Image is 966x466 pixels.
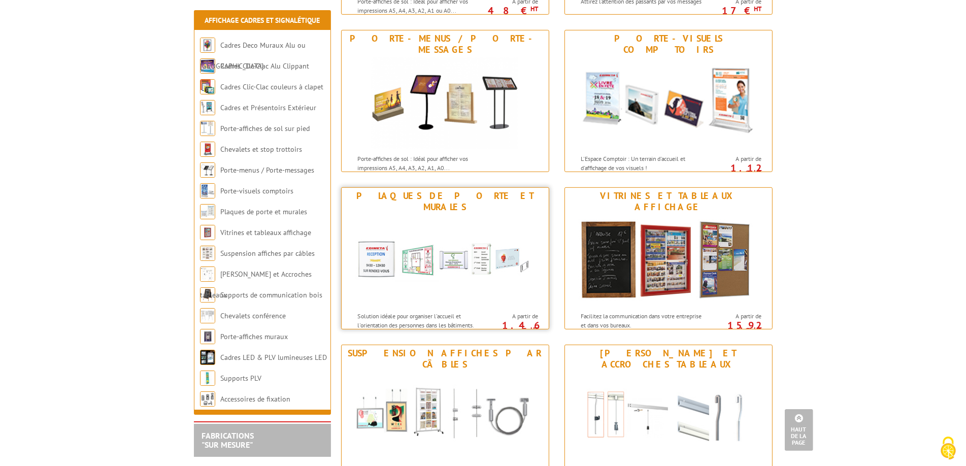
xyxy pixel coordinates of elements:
div: Porte-visuels comptoirs [568,33,770,55]
img: Supports PLV [200,371,215,386]
a: Cadres et Présentoirs Extérieur [220,103,316,112]
a: Plaques de porte et murales Plaques de porte et murales Solution idéale pour organiser l'accueil ... [341,187,549,329]
p: Facilitez la communication dans votre entreprise et dans vos bureaux. [581,312,707,329]
img: Chevalets conférence [200,308,215,323]
img: Porte-menus / Porte-messages [372,58,518,149]
img: Cookies (fenêtre modale) [936,436,961,461]
a: Chevalets conférence [220,311,286,320]
img: Cadres LED & PLV lumineuses LED [200,350,215,365]
img: Cadres Clic-Clac couleurs à clapet [200,79,215,94]
img: Porte-menus / Porte-messages [200,162,215,178]
div: Vitrines et tableaux affichage [568,190,770,213]
button: Cookies (fenêtre modale) [930,431,966,466]
a: Chevalets et stop trottoirs [220,145,302,154]
sup: HT [754,325,761,334]
a: Cadres Clic-Clac couleurs à clapet [220,82,323,91]
a: Cadres Deco Muraux Alu ou [GEOGRAPHIC_DATA] [200,41,306,71]
img: Plaques de porte et murales [351,215,539,307]
a: Cadres LED & PLV lumineuses LED [220,353,327,362]
a: Porte-menus / Porte-messages [220,165,314,175]
img: Suspension affiches par câbles [351,373,539,464]
a: Supports PLV [220,374,261,383]
img: Cadres et Présentoirs Extérieur [200,100,215,115]
a: Haut de la page [785,409,813,451]
img: Porte-affiches muraux [200,329,215,344]
sup: HT [754,5,761,13]
a: Supports de communication bois [220,290,322,299]
p: 1.46 € [481,322,538,335]
div: Suspension affiches par câbles [344,348,546,370]
span: A partir de [486,312,538,320]
img: Chevalets et stop trottoirs [200,142,215,157]
sup: HT [530,5,538,13]
a: Vitrines et tableaux affichage Vitrines et tableaux affichage Facilitez la communication dans vot... [564,187,773,329]
a: FABRICATIONS"Sur Mesure" [202,430,254,450]
a: Porte-menus / Porte-messages Porte-menus / Porte-messages Porte-affiches de sol : Idéal pour affi... [341,30,549,172]
a: Affichage Cadres et Signalétique [205,16,320,25]
img: Cadres Deco Muraux Alu ou Bois [200,38,215,53]
p: 48 € [481,8,538,14]
p: L'Espace Comptoir : Un terrain d'accueil et d'affichage de vos visuels ! [581,154,707,172]
span: A partir de [710,155,761,163]
p: Solution idéale pour organiser l'accueil et l'orientation des personnes dans les bâtiments. [358,312,484,329]
a: Porte-visuels comptoirs [220,186,293,195]
a: Vitrines et tableaux affichage [220,228,311,237]
p: 1.12 € [705,165,761,177]
sup: HT [530,325,538,334]
div: [PERSON_NAME] et Accroches tableaux [568,348,770,370]
p: 15.92 € [705,322,761,335]
a: Porte-visuels comptoirs Porte-visuels comptoirs L'Espace Comptoir : Un terrain d'accueil et d'aff... [564,30,773,172]
img: Porte-visuels comptoirs [200,183,215,198]
img: Cimaises et Accroches tableaux [200,267,215,282]
a: Cadres Clic-Clac Alu Clippant [220,61,309,71]
div: Plaques de porte et murales [344,190,546,213]
img: Vitrines et tableaux affichage [575,215,762,307]
img: Plaques de porte et murales [200,204,215,219]
img: Suspension affiches par câbles [200,246,215,261]
a: Porte-affiches de sol sur pied [220,124,310,133]
img: Vitrines et tableaux affichage [200,225,215,240]
img: Accessoires de fixation [200,391,215,407]
div: Porte-menus / Porte-messages [344,33,546,55]
p: Porte-affiches de sol : Idéal pour afficher vos impressions A5, A4, A3, A2, A1, A0... [358,154,484,172]
a: Accessoires de fixation [220,394,290,404]
a: Plaques de porte et murales [220,207,307,216]
p: 17 € [705,8,761,14]
span: A partir de [710,312,761,320]
a: [PERSON_NAME] et Accroches tableaux [200,270,312,299]
sup: HT [754,168,761,177]
img: Cimaises et Accroches tableaux [575,373,762,464]
a: Porte-affiches muraux [220,332,288,341]
a: Suspension affiches par câbles [220,249,315,258]
img: Porte-visuels comptoirs [575,58,762,149]
img: Porte-affiches de sol sur pied [200,121,215,136]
